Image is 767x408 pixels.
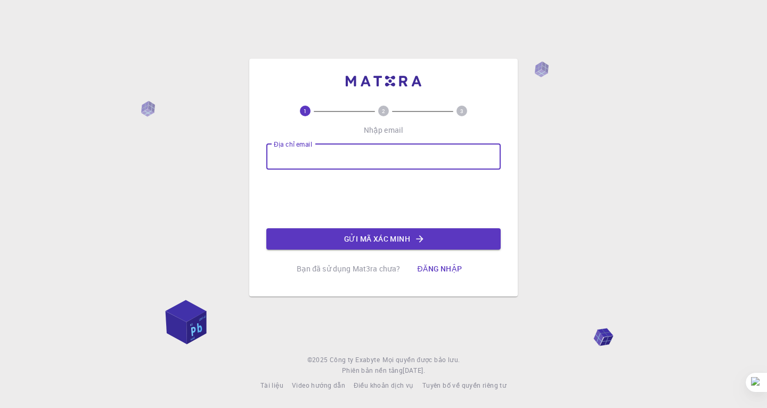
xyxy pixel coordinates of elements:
a: Video hướng dẫn [292,380,345,391]
text: 3 [460,107,463,115]
font: [DATE] [403,366,423,374]
font: Công ty Exabyte [330,355,380,364]
font: Bạn đã sử dụng Mat3ra chưa? [297,263,401,274]
font: Nhập email [364,125,404,135]
font: Phiên bản nền tảng [342,366,403,374]
a: [DATE]. [403,365,425,376]
font: 2025 [312,355,328,364]
font: Mọi quyền được bảo lưu. [382,355,460,364]
font: © [307,355,312,364]
font: . [423,366,425,374]
button: Đăng nhập [409,258,470,279]
font: Video hướng dẫn [292,381,345,389]
font: Địa chỉ email [274,140,312,149]
text: 1 [304,107,307,115]
button: Gửi mã xác minh [266,228,501,250]
font: Tuyên bố về quyền riêng tư [422,381,507,389]
text: 2 [382,107,385,115]
a: Tuyên bố về quyền riêng tư [422,380,507,391]
iframe: reCAPTCHA [303,178,464,220]
font: Đăng nhập [417,263,462,274]
font: Điều khoản dịch vụ [354,381,414,389]
font: Tài liệu [260,381,283,389]
a: Điều khoản dịch vụ [354,380,414,391]
a: Công ty Exabyte [330,355,380,365]
font: Gửi mã xác minh [344,234,410,244]
a: Tài liệu [260,380,283,391]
